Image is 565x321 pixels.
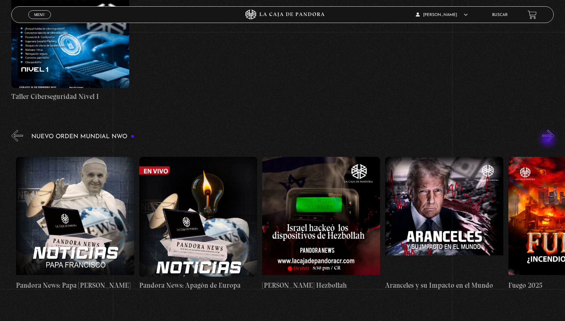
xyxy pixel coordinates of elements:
[16,147,134,301] a: Pandora News: Papa [PERSON_NAME]
[11,91,129,102] h4: Taller Ciberseguridad Nivel I
[542,130,554,142] button: Next
[528,10,537,19] a: View your shopping cart
[262,280,380,291] h4: [PERSON_NAME] Hezbollah
[262,147,380,301] a: [PERSON_NAME] Hezbollah
[16,280,134,291] h4: Pandora News: Papa [PERSON_NAME]
[492,13,508,17] a: Buscar
[139,280,257,291] h4: Pandora News: Apagón de Europa
[385,147,503,301] a: Aranceles y su Impacto en el Mundo
[34,13,45,17] span: Menu
[32,18,47,23] span: Cerrar
[416,13,468,17] span: [PERSON_NAME]
[385,280,503,291] h4: Aranceles y su Impacto en el Mundo
[11,130,23,142] button: Previous
[139,147,257,301] a: Pandora News: Apagón de Europa
[31,134,135,140] h3: Nuevo Orden Mundial NWO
